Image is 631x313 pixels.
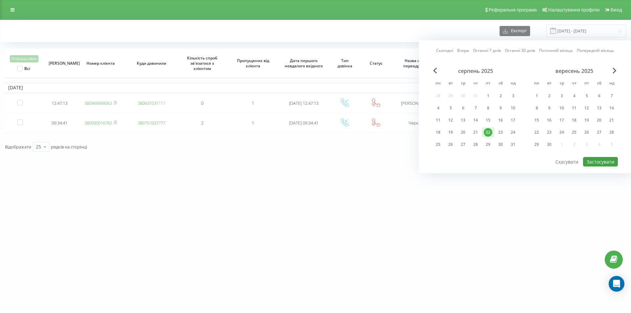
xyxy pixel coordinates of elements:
[457,127,469,137] div: ср 20 серп 2025 р.
[457,140,469,149] div: ср 27 серп 2025 р.
[509,104,517,112] div: 10
[580,127,593,137] div: пт 26 вер 2025 р.
[594,79,604,89] abbr: субота
[509,116,517,124] div: 17
[471,128,480,137] div: 21
[530,115,543,125] div: пн 15 вер 2025 р.
[508,29,527,34] span: Експорт
[84,100,112,106] a: 380969969052
[397,58,437,68] span: Назва схеми переадресації
[605,127,618,137] div: нд 28 вер 2025 р.
[593,115,605,125] div: сб 20 вер 2025 р.
[605,91,618,101] div: нд 7 вер 2025 р.
[434,128,442,137] div: 18
[138,100,165,106] a: 380631031111
[530,103,543,113] div: пн 8 вер 2025 р.
[505,47,535,54] a: Останні 30 днів
[580,115,593,125] div: пт 19 вер 2025 р.
[613,68,617,74] span: Next Month
[543,115,555,125] div: вт 16 вер 2025 р.
[392,94,443,113] td: [PERSON_NAME]
[583,157,618,167] button: Застосувати
[482,91,494,101] div: пт 1 серп 2025 р.
[444,127,457,137] div: вт 19 серп 2025 р.
[233,58,273,68] span: Пропущених від клієнта
[580,103,593,113] div: пт 12 вер 2025 р.
[432,103,444,113] div: пн 4 серп 2025 р.
[289,100,318,106] span: [DATE] 12:47:13
[252,100,254,106] span: 1
[5,144,31,150] span: Відображати
[434,116,442,124] div: 11
[508,79,518,89] abbr: неділя
[436,47,453,54] a: Сьогодні
[607,116,616,124] div: 21
[444,103,457,113] div: вт 5 серп 2025 р.
[580,91,593,101] div: пт 5 вер 2025 р.
[484,128,492,137] div: 22
[81,61,121,66] span: Номер клієнта
[555,103,568,113] div: ср 10 вер 2025 р.
[611,7,622,12] span: Вихід
[595,104,603,112] div: 13
[284,58,324,68] span: Дата першого невдалого вхідного
[444,115,457,125] div: вт 12 серп 2025 р.
[607,104,616,112] div: 14
[532,140,541,149] div: 29
[577,47,614,54] a: Попередній місяць
[459,140,467,149] div: 27
[49,61,71,66] span: [PERSON_NAME]
[557,79,567,89] abbr: середа
[484,104,492,112] div: 8
[582,92,591,100] div: 5
[568,91,580,101] div: чт 4 вер 2025 р.
[392,114,443,132] td: Черкаси
[17,66,30,71] label: Всі
[201,100,203,106] span: 0
[44,94,75,113] td: 12:47:13
[568,103,580,113] div: чт 11 вер 2025 р.
[446,104,455,112] div: 5
[473,47,501,54] a: Останні 7 днів
[432,115,444,125] div: пн 11 серп 2025 р.
[607,92,616,100] div: 7
[544,79,554,89] abbr: вівторок
[548,7,599,12] span: Налаштування профілю
[539,47,573,54] a: Поточний місяць
[471,116,480,124] div: 14
[509,140,517,149] div: 31
[482,103,494,113] div: пт 8 серп 2025 р.
[432,127,444,137] div: пн 18 серп 2025 р.
[532,104,541,112] div: 8
[446,128,455,137] div: 19
[201,120,203,126] span: 2
[582,116,591,124] div: 19
[496,92,505,100] div: 2
[469,140,482,149] div: чт 28 серп 2025 р.
[507,115,519,125] div: нд 17 серп 2025 р.
[51,144,87,150] span: рядків на сторінці
[365,61,387,66] span: Статус
[482,127,494,137] div: пт 22 серп 2025 р.
[570,116,578,124] div: 18
[433,68,437,74] span: Previous Month
[532,79,542,89] abbr: понеділок
[507,127,519,137] div: нд 24 серп 2025 р.
[605,115,618,125] div: нд 21 вер 2025 р.
[593,91,605,101] div: сб 6 вер 2025 р.
[532,116,541,124] div: 15
[607,79,617,89] abbr: неділя
[446,140,455,149] div: 26
[543,140,555,149] div: вт 30 вер 2025 р.
[84,120,112,126] a: 380930016762
[530,127,543,137] div: пн 22 вер 2025 р.
[507,91,519,101] div: нд 3 серп 2025 р.
[545,104,553,112] div: 9
[434,140,442,149] div: 25
[609,276,624,292] div: Open Intercom Messenger
[483,79,493,89] abbr: п’ятниця
[494,91,507,101] div: сб 2 серп 2025 р.
[496,128,505,137] div: 23
[557,116,566,124] div: 17
[496,116,505,124] div: 16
